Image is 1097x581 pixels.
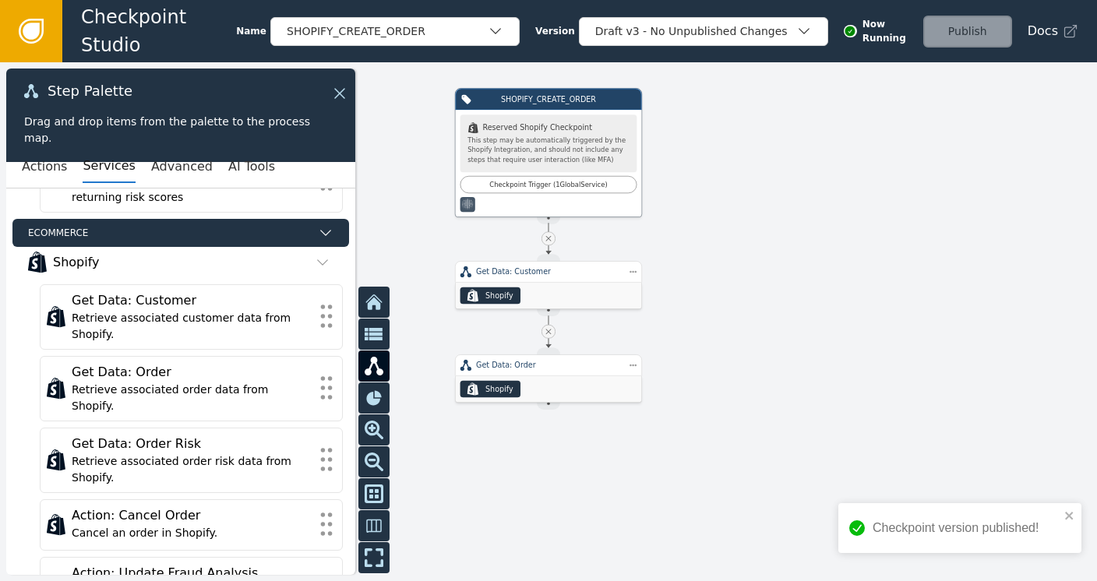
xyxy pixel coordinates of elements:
[81,3,236,59] span: Checkpoint Studio
[579,17,828,46] button: Draft v3 - No Unpublished Changes
[862,17,912,45] span: Now Running
[72,310,311,343] div: Retrieve associated customer data from Shopify.
[1028,22,1058,40] span: Docs
[467,136,630,165] div: This step may be automatically triggered by the Shopify Integration, and should not include any s...
[72,173,311,206] div: Send a transaction event to Sift, optionally returning risk scores
[83,150,135,183] button: Services
[287,23,488,40] div: SHOPIFY_CREATE_ORDER
[72,525,311,541] div: Cancel an order in Shopify.
[24,114,337,146] div: Drag and drop items from the palette to the process map.
[72,506,311,525] div: Action: Cancel Order
[72,453,311,486] div: Retrieve associated order risk data from Shopify.
[72,363,311,382] div: Get Data: Order
[873,519,1060,537] div: Checkpoint version published!
[28,226,312,240] span: Ecommerce
[151,150,213,183] button: Advanced
[22,150,67,183] button: Actions
[270,17,520,46] button: SHOPIFY_CREATE_ORDER
[595,23,796,40] div: Draft v3 - No Unpublished Changes
[477,93,621,104] div: SHOPIFY_CREATE_ORDER
[476,360,621,371] div: Get Data: Order
[535,24,575,38] span: Version
[466,180,630,190] div: Checkpoint Trigger ( 1 Global Service )
[236,24,266,38] span: Name
[467,122,630,133] div: Reserved Shopify Checkpoint
[53,253,100,272] div: Shopify
[72,435,311,453] div: Get Data: Order Risk
[476,266,621,277] div: Get Data: Customer
[228,150,275,183] button: AI Tools
[1028,22,1078,40] a: Docs
[72,291,311,310] div: Get Data: Customer
[485,290,513,301] div: Shopify
[485,383,513,394] div: Shopify
[72,382,311,414] div: Retrieve associated order data from Shopify.
[1064,509,1075,522] button: close
[48,84,132,98] span: Step Palette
